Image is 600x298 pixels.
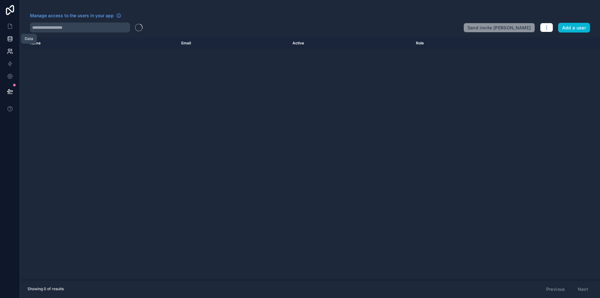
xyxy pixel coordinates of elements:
[25,36,33,41] div: Data
[20,38,600,280] div: scrollable content
[289,38,412,49] th: Active
[30,13,114,19] span: Manage access to the users in your app
[30,13,121,19] a: Manage access to the users in your app
[558,23,590,33] button: Add a user
[412,38,511,49] th: Role
[20,38,177,49] th: Name
[177,38,289,49] th: Email
[27,286,64,291] span: Showing 0 of results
